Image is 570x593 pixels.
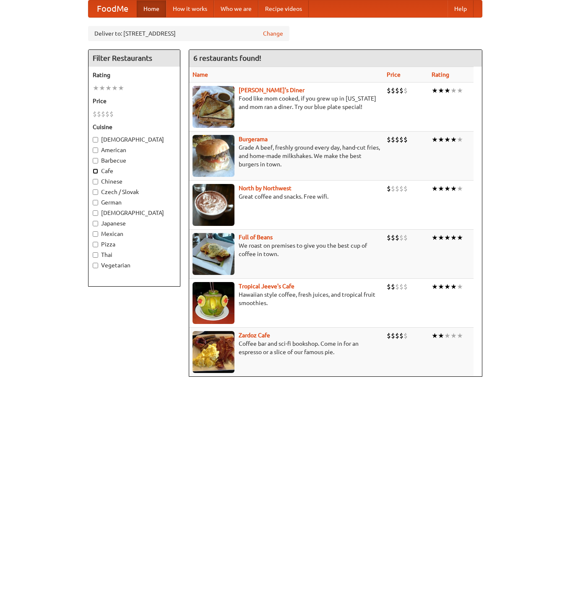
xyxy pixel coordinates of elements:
[93,189,98,195] input: Czech / Slovak
[93,242,98,247] input: Pizza
[399,86,403,95] li: $
[444,233,450,242] li: ★
[399,282,403,291] li: $
[93,123,176,131] h5: Cuisine
[239,136,268,142] a: Burgerama
[93,263,98,268] input: Vegetarian
[193,94,380,111] p: Food like mom cooked, if you grew up in [US_STATE] and mom ran a diner. Try our blue plate special!
[93,209,176,217] label: [DEMOGRAPHIC_DATA]
[432,331,438,340] li: ★
[450,86,457,95] li: ★
[93,83,99,93] li: ★
[93,200,98,205] input: German
[457,233,463,242] li: ★
[395,282,399,291] li: $
[391,233,395,242] li: $
[444,86,450,95] li: ★
[105,83,112,93] li: ★
[193,241,380,258] p: We roast on premises to give you the best cup of coffee in town.
[448,0,474,17] a: Help
[399,233,403,242] li: $
[438,184,444,193] li: ★
[93,137,98,142] input: [DEMOGRAPHIC_DATA]
[399,331,403,340] li: $
[391,135,395,144] li: $
[239,185,292,192] a: North by Northwest
[444,331,450,340] li: ★
[93,168,98,174] input: Cafe
[93,219,176,228] label: Japanese
[387,331,391,340] li: $
[403,331,408,340] li: $
[193,339,380,356] p: Coffee bar and sci-fi bookshop. Come in for an espresso or a slice of our famous pie.
[193,54,261,62] ng-pluralize: 6 restaurants found!
[93,210,98,216] input: [DEMOGRAPHIC_DATA]
[93,71,176,79] h5: Rating
[193,71,208,78] a: Name
[88,50,180,67] h4: Filter Restaurants
[93,230,176,238] label: Mexican
[239,234,273,241] a: Full of Beans
[387,184,391,193] li: $
[93,109,97,119] li: $
[457,282,463,291] li: ★
[399,184,403,193] li: $
[395,233,399,242] li: $
[432,233,438,242] li: ★
[399,135,403,144] li: $
[93,261,176,269] label: Vegetarian
[444,282,450,291] li: ★
[438,282,444,291] li: ★
[193,192,380,201] p: Great coffee and snacks. Free wifi.
[444,184,450,193] li: ★
[432,184,438,193] li: ★
[450,233,457,242] li: ★
[391,282,395,291] li: $
[166,0,214,17] a: How it works
[93,146,176,154] label: American
[387,86,391,95] li: $
[93,156,176,165] label: Barbecue
[93,231,98,237] input: Mexican
[403,233,408,242] li: $
[457,331,463,340] li: ★
[457,86,463,95] li: ★
[101,109,105,119] li: $
[93,167,176,175] label: Cafe
[93,198,176,207] label: German
[193,282,234,324] img: jeeves.jpg
[93,158,98,163] input: Barbecue
[391,86,395,95] li: $
[193,331,234,373] img: zardoz.jpg
[99,83,105,93] li: ★
[193,143,380,168] p: Grade A beef, freshly ground every day, hand-cut fries, and home-made milkshakes. We make the bes...
[457,184,463,193] li: ★
[438,86,444,95] li: ★
[93,188,176,196] label: Czech / Slovak
[93,177,176,186] label: Chinese
[93,252,98,258] input: Thai
[193,135,234,177] img: burgerama.jpg
[97,109,101,119] li: $
[239,87,305,93] a: [PERSON_NAME]'s Diner
[105,109,109,119] li: $
[193,86,234,128] img: sallys.jpg
[93,148,98,153] input: American
[395,331,399,340] li: $
[387,282,391,291] li: $
[239,283,294,290] a: Tropical Jeeve's Cafe
[403,282,408,291] li: $
[450,184,457,193] li: ★
[438,233,444,242] li: ★
[403,135,408,144] li: $
[112,83,118,93] li: ★
[109,109,114,119] li: $
[387,135,391,144] li: $
[214,0,258,17] a: Who we are
[93,251,176,259] label: Thai
[193,184,234,226] img: north.jpg
[450,135,457,144] li: ★
[88,0,137,17] a: FoodMe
